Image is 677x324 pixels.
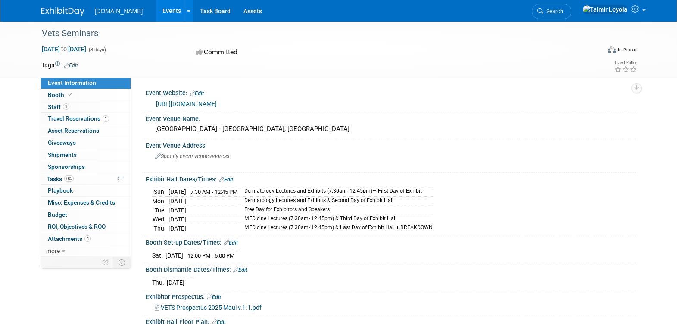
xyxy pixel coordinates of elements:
[168,224,186,233] td: [DATE]
[155,304,262,311] a: VETS Prospectus 2025 Maui v.1.1.pdf
[219,177,233,183] a: Edit
[165,251,183,260] td: [DATE]
[41,209,131,221] a: Budget
[190,90,204,97] a: Edit
[103,115,109,122] span: 1
[48,163,85,170] span: Sponsorships
[532,4,571,19] a: Search
[207,294,221,300] a: Edit
[41,221,131,233] a: ROI, Objectives & ROO
[84,235,91,242] span: 4
[583,5,628,14] img: Taimir Loyola
[41,161,131,173] a: Sponsorships
[146,112,636,123] div: Event Venue Name:
[98,257,113,268] td: Personalize Event Tab Strip
[48,151,77,158] span: Shipments
[41,137,131,149] a: Giveaways
[41,89,131,101] a: Booth
[146,236,636,247] div: Booth Set-up Dates/Times:
[41,245,131,257] a: more
[41,61,78,69] td: Tags
[152,206,168,215] td: Tue.
[48,127,99,134] span: Asset Reservations
[168,187,186,197] td: [DATE]
[190,189,237,195] span: 7:30 AM - 12:45 PM
[48,91,74,98] span: Booth
[155,153,229,159] span: Specify event venue address
[152,122,630,136] div: [GEOGRAPHIC_DATA] - [GEOGRAPHIC_DATA], [GEOGRAPHIC_DATA]
[48,235,91,242] span: Attachments
[47,175,74,182] span: Tasks
[187,252,234,259] span: 12:00 PM - 5:00 PM
[41,113,131,125] a: Travel Reservations1
[233,267,247,273] a: Edit
[146,290,636,302] div: Exhibitor Prospectus:
[48,199,115,206] span: Misc. Expenses & Credits
[239,206,433,215] td: Free Day for Exhibitors and Speakers
[41,149,131,161] a: Shipments
[152,197,168,206] td: Mon.
[239,224,433,233] td: MEDicine Lectures (7:30am- 12:45pm) & Last Day of Exhibit Hall + BREAKDOWN
[152,187,168,197] td: Sun.
[48,79,96,86] span: Event Information
[60,46,68,53] span: to
[608,46,616,53] img: Format-Inperson.png
[41,101,131,113] a: Staff1
[48,139,76,146] span: Giveaways
[64,62,78,69] a: Edit
[152,251,165,260] td: Sat.
[146,87,636,98] div: Event Website:
[168,206,186,215] td: [DATE]
[549,45,638,58] div: Event Format
[168,197,186,206] td: [DATE]
[63,103,69,110] span: 1
[156,100,217,107] a: [URL][DOMAIN_NAME]
[614,61,637,65] div: Event Rating
[168,215,186,224] td: [DATE]
[41,77,131,89] a: Event Information
[48,115,109,122] span: Travel Reservations
[161,304,262,311] span: VETS Prospectus 2025 Maui v.1.1.pdf
[41,125,131,137] a: Asset Reservations
[41,7,84,16] img: ExhibitDay
[152,224,168,233] td: Thu.
[41,45,87,53] span: [DATE] [DATE]
[48,187,73,194] span: Playbook
[68,92,72,97] i: Booth reservation complete
[41,233,131,245] a: Attachments4
[239,215,433,224] td: MEDicine Lectures (7:30am- 12:45pm) & Third Day of Exhibit Hall
[239,197,433,206] td: Dermatology Lectures and Exhibits & Second Day of Exhibit Hall
[146,139,636,150] div: Event Venue Address:
[64,175,74,182] span: 0%
[41,173,131,185] a: Tasks0%
[618,47,638,53] div: In-Person
[41,197,131,209] a: Misc. Expenses & Credits
[193,45,384,60] div: Committed
[48,223,106,230] span: ROI, Objectives & ROO
[152,278,167,287] td: Thu.
[95,8,143,15] span: [DOMAIN_NAME]
[146,173,636,184] div: Exhibit Hall Dates/Times:
[543,8,563,15] span: Search
[41,185,131,196] a: Playbook
[167,278,184,287] td: [DATE]
[88,47,106,53] span: (8 days)
[46,247,60,254] span: more
[224,240,238,246] a: Edit
[113,257,131,268] td: Toggle Event Tabs
[39,26,587,41] div: Vets Seminars
[48,211,67,218] span: Budget
[48,103,69,110] span: Staff
[152,215,168,224] td: Wed.
[146,263,636,274] div: Booth Dismantle Dates/Times:
[239,187,433,197] td: Dermatology Lectures and Exhibits (7:30am- 12:45pm)— First Day of Exhibit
